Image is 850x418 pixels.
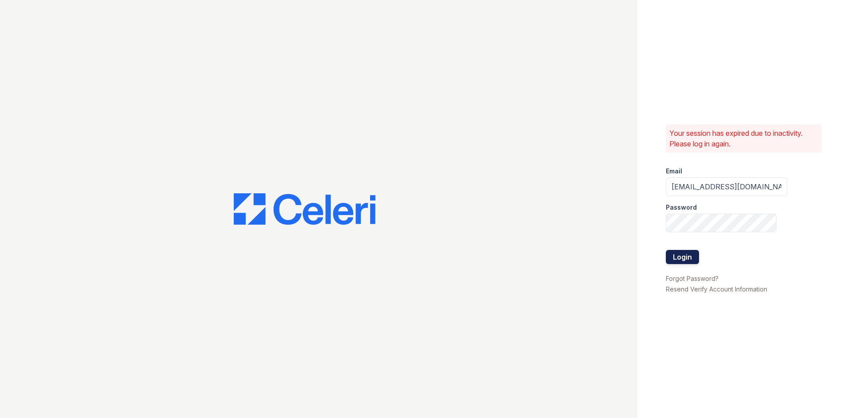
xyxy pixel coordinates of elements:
[669,128,818,149] p: Your session has expired due to inactivity. Please log in again.
[666,285,767,293] a: Resend Verify Account Information
[666,250,699,264] button: Login
[234,193,375,225] img: CE_Logo_Blue-a8612792a0a2168367f1c8372b55b34899dd931a85d93a1a3d3e32e68fde9ad4.png
[666,167,682,176] label: Email
[666,203,697,212] label: Password
[666,275,719,282] a: Forgot Password?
